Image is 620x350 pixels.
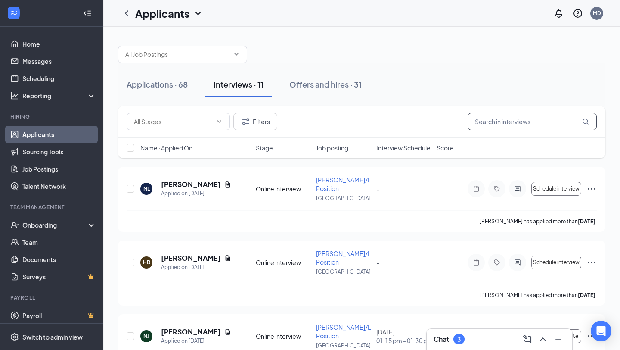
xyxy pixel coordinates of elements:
span: - [376,259,379,266]
svg: Ellipses [586,257,597,268]
svg: Minimize [553,334,564,344]
div: Online interview [256,332,311,341]
span: Name · Applied On [140,144,192,152]
button: Schedule interview [531,256,581,269]
div: NL [143,185,150,192]
svg: ActiveChat [512,185,523,192]
input: Search in interviews [468,113,597,130]
svg: ActiveChat [512,259,523,266]
svg: Note [471,259,481,266]
svg: Document [224,328,231,335]
div: Applied on [DATE] [161,337,231,345]
svg: Document [224,255,231,262]
h5: [PERSON_NAME] [161,253,221,263]
div: Online interview [256,184,311,193]
a: Job Postings [22,160,96,178]
svg: Ellipses [586,184,597,194]
a: Documents [22,251,96,268]
div: Online interview [256,258,311,267]
div: Switch to admin view [22,333,83,341]
b: [DATE] [578,218,595,225]
div: Hiring [10,113,94,120]
svg: Tag [492,259,502,266]
div: Offers and hires · 31 [289,79,362,90]
span: Schedule interview [533,186,580,192]
div: Applied on [DATE] [161,263,231,272]
div: Applications · 68 [127,79,188,90]
svg: ChevronLeft [121,8,132,19]
svg: WorkstreamLogo [9,9,18,17]
svg: MagnifyingGlass [582,118,589,125]
p: [GEOGRAPHIC_DATA] [316,194,371,202]
div: [DATE] [376,328,431,345]
a: Applicants [22,126,96,143]
svg: ChevronDown [193,8,203,19]
button: ChevronUp [536,332,550,346]
span: [PERSON_NAME]/Leadership Position [316,250,400,266]
h5: [PERSON_NAME] [161,327,221,337]
svg: Settings [10,333,19,341]
h3: Chat [434,334,449,344]
a: Team [22,234,96,251]
button: Minimize [552,332,565,346]
div: HB [143,259,150,266]
span: Job posting [316,144,348,152]
p: [PERSON_NAME] has applied more than . [480,291,597,299]
p: [GEOGRAPHIC_DATA] [316,268,371,275]
span: [PERSON_NAME]/Leadership Position [316,176,400,192]
input: All Job Postings [125,50,229,59]
a: Sourcing Tools [22,143,96,160]
div: Applied on [DATE] [161,189,231,198]
div: Team Management [10,203,94,211]
div: Open Intercom Messenger [591,321,611,341]
svg: Tag [492,185,502,192]
div: NJ [143,332,149,340]
span: 01:15 pm - 01:30 pm [376,336,431,345]
a: SurveysCrown [22,268,96,285]
svg: ChevronUp [538,334,548,344]
h1: Applicants [135,6,189,21]
input: All Stages [134,117,212,126]
span: Schedule interview [533,259,580,266]
svg: ChevronDown [233,51,240,58]
div: Reporting [22,91,96,100]
a: PayrollCrown [22,307,96,324]
svg: Collapse [83,9,92,18]
svg: ComposeMessage [522,334,533,344]
span: Stage [256,144,273,152]
a: Talent Network [22,178,96,195]
a: Scheduling [22,70,96,87]
p: [PERSON_NAME] has applied more than . [480,218,597,225]
svg: Filter [241,116,251,127]
span: - [376,185,379,193]
b: [DATE] [578,292,595,298]
h5: [PERSON_NAME] [161,180,221,189]
p: [GEOGRAPHIC_DATA] [316,342,371,349]
svg: Document [224,181,231,188]
span: Score [437,144,454,152]
svg: ChevronDown [216,118,223,125]
button: Schedule interview [531,182,581,196]
a: Home [22,35,96,53]
a: Messages [22,53,96,70]
div: Interviews · 11 [214,79,263,90]
button: Filter Filters [233,113,277,130]
div: MD [593,9,601,17]
button: ComposeMessage [521,332,534,346]
svg: UserCheck [10,221,19,229]
span: [PERSON_NAME]/Leadership Position [316,323,400,340]
div: 3 [457,336,461,343]
div: Payroll [10,294,94,301]
svg: Notifications [554,8,564,19]
svg: QuestionInfo [573,8,583,19]
svg: Analysis [10,91,19,100]
div: Onboarding [22,221,89,229]
span: Interview Schedule [376,144,431,152]
svg: Ellipses [586,331,597,341]
svg: Note [471,185,481,192]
